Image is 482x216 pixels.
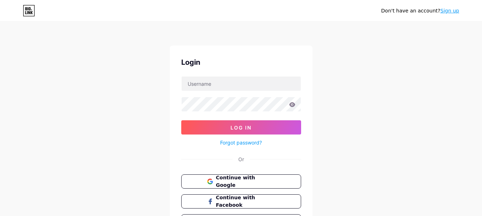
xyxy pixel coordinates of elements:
[181,57,301,68] div: Login
[181,174,301,189] button: Continue with Google
[182,77,301,91] input: Username
[216,174,275,189] span: Continue with Google
[440,8,459,14] a: Sign up
[238,156,244,163] div: Or
[181,120,301,135] button: Log In
[181,194,301,209] button: Continue with Facebook
[220,139,262,146] a: Forgot password?
[381,7,459,15] div: Don't have an account?
[230,125,252,131] span: Log In
[216,194,275,209] span: Continue with Facebook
